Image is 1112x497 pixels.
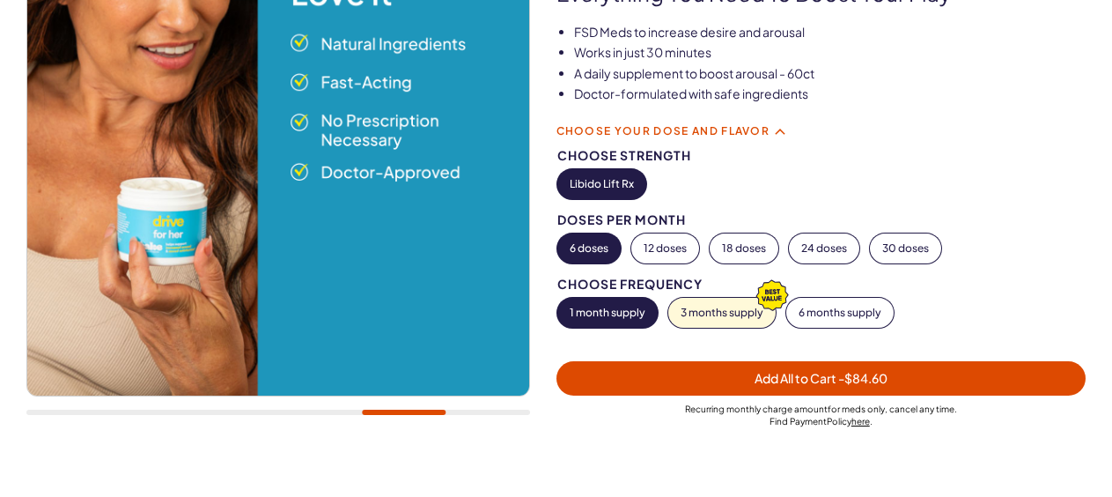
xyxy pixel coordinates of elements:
[556,361,1086,396] button: Add All to Cart -$84.60
[786,298,894,328] button: 6 months supply
[574,24,1086,41] li: FSD Meds to increase desire and arousal
[870,234,941,263] button: 30 doses
[556,121,1086,142] div: Choose your dose and flavor
[556,142,1086,347] div: Choose your dose and flavor
[789,234,859,263] button: 24 doses
[631,234,699,263] button: 12 doses
[557,234,621,263] button: 6 doses
[574,85,1086,103] li: Doctor-formulated with safe ingredients
[574,44,1086,62] li: Works in just 30 minutes
[770,416,827,427] span: Find Payment
[557,278,1086,291] div: Choose Frequency
[557,298,658,328] button: 1 month supply
[557,169,646,199] button: Libido Lift Rx
[668,298,776,328] button: 3 months supply
[557,149,1086,162] div: Choose Strength
[574,65,1086,83] li: A daily supplement to boost arousal - 60ct
[556,125,770,137] span: Choose your dose and flavor
[710,234,778,263] button: 18 doses
[557,213,1086,226] div: Doses per Month
[851,416,870,427] a: here
[556,403,1086,427] div: Recurring monthly charge amount for meds only , cancel any time. Policy .
[755,370,887,386] span: Add All to Cart
[838,370,887,386] span: - $84.60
